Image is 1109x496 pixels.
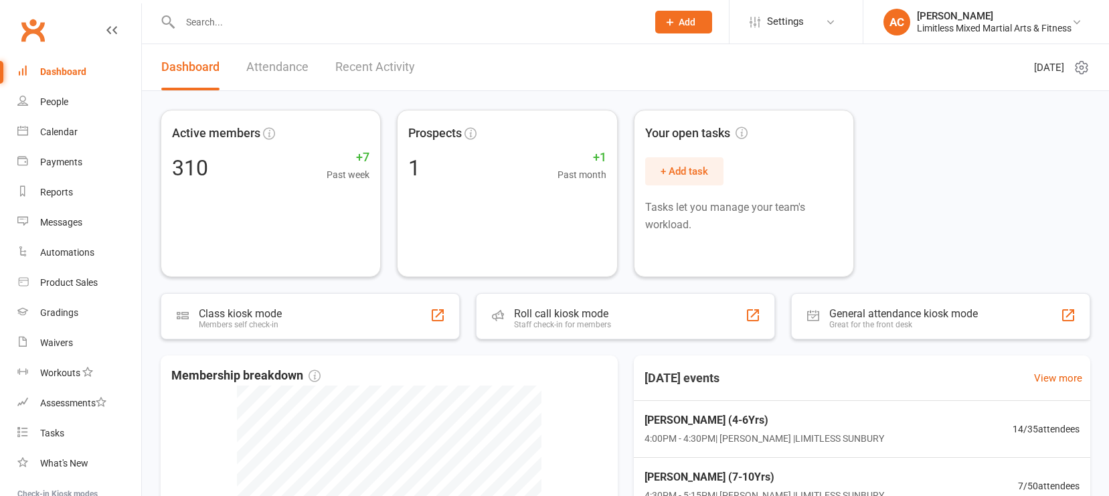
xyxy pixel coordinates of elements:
a: Assessments [17,388,141,418]
button: Add [655,11,712,33]
span: Prospects [408,124,462,143]
a: View more [1034,370,1082,386]
span: [PERSON_NAME] (7-10Yrs) [645,469,884,486]
span: Settings [767,7,804,37]
div: People [40,96,68,107]
a: Attendance [246,44,309,90]
div: Great for the front desk [829,320,978,329]
span: Active members [172,124,260,143]
button: + Add task [645,157,723,185]
a: Messages [17,208,141,238]
div: Messages [40,217,82,228]
a: Automations [17,238,141,268]
div: Workouts [40,367,80,378]
a: Dashboard [17,57,141,87]
span: 14 / 35 attendees [1013,422,1080,436]
div: Product Sales [40,277,98,288]
span: [DATE] [1034,60,1064,76]
a: Calendar [17,117,141,147]
div: Members self check-in [199,320,282,329]
div: Dashboard [40,66,86,77]
div: 1 [408,157,420,179]
div: General attendance kiosk mode [829,307,978,320]
a: Gradings [17,298,141,328]
a: Dashboard [161,44,220,90]
div: Limitless Mixed Martial Arts & Fitness [917,22,1072,34]
a: Recent Activity [335,44,415,90]
div: Reports [40,187,73,197]
div: Payments [40,157,82,167]
div: [PERSON_NAME] [917,10,1072,22]
a: Payments [17,147,141,177]
span: +7 [327,148,369,167]
div: Tasks [40,428,64,438]
span: 4:00PM - 4:30PM | [PERSON_NAME] | LIMITLESS SUNBURY [645,431,884,446]
div: Waivers [40,337,73,348]
div: What's New [40,458,88,469]
div: 310 [172,157,208,179]
a: Waivers [17,328,141,358]
div: Calendar [40,127,78,137]
span: Membership breakdown [171,366,321,386]
div: Class kiosk mode [199,307,282,320]
a: Product Sales [17,268,141,298]
a: What's New [17,448,141,479]
a: Clubworx [16,13,50,47]
a: Reports [17,177,141,208]
span: +1 [558,148,606,167]
span: Past month [558,167,606,182]
a: People [17,87,141,117]
input: Search... [176,13,638,31]
span: Add [679,17,695,27]
span: [PERSON_NAME] (4-6Yrs) [645,412,884,429]
div: Gradings [40,307,78,318]
div: Automations [40,247,94,258]
div: Assessments [40,398,106,408]
h3: [DATE] events [634,366,730,390]
a: Workouts [17,358,141,388]
span: Your open tasks [645,124,748,143]
p: Tasks let you manage your team's workload. [645,199,843,233]
a: Tasks [17,418,141,448]
div: Staff check-in for members [514,320,611,329]
div: AC [883,9,910,35]
div: Roll call kiosk mode [514,307,611,320]
span: 7 / 50 attendees [1018,479,1080,493]
span: Past week [327,167,369,182]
